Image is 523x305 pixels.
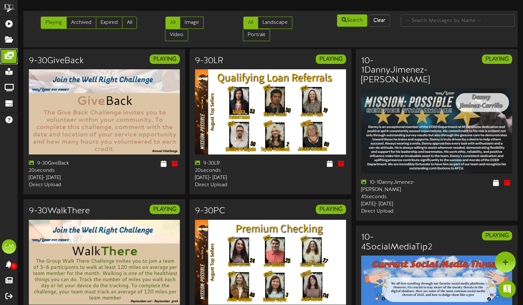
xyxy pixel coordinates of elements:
[10,263,17,270] span: 0
[195,220,346,305] img: eee6b1d0-4f80-4404-bfab-5bbf10d2a87f.png
[195,69,346,154] img: f0805fb9-e2c3-4f57-ad9e-ec4e6ce95d55.png
[361,233,432,252] h3: 10-4SocialMediaTip2
[361,201,431,208] div: [DATE] - [DATE]
[165,29,188,41] a: Video
[195,174,265,182] div: [DATE] - [DATE]
[180,17,204,29] a: Image
[361,193,431,201] div: 45 seconds
[41,17,67,29] a: Playing
[258,17,292,29] a: Landscape
[29,206,90,216] h3: 9-30WalkThere
[153,56,176,62] strong: PLAYING
[369,14,390,27] button: Clear
[361,88,512,173] img: 8d83a52c-6a1b-483b-8470-5770dc1a3c58.png
[29,160,99,167] div: 9-30GiveBack
[195,182,265,189] div: Direct Upload
[29,167,99,174] div: 20 seconds
[153,206,176,213] strong: PLAYING
[337,14,367,27] button: Search
[361,208,431,215] div: Direct Upload
[165,17,180,29] a: All
[243,29,270,41] a: Portrait
[29,69,180,154] img: 7d0c8f67-95ba-43dc-a392-48065b7d3865.png
[2,239,16,254] div: CM
[29,56,84,66] h3: 9-30GiveBack
[66,17,96,29] a: Archived
[195,160,265,167] div: 9-30LR
[401,14,515,27] input: -- Search Messages by Name --
[195,206,225,216] h3: 9-30PC
[486,232,509,239] strong: PLAYING
[29,182,99,189] div: Direct Upload
[29,220,180,305] img: 3c4ac1b4-aa87-4992-839f-4a9bd387b954.png
[361,179,431,193] div: 10-1DannyJimenez-[PERSON_NAME]
[486,56,509,62] strong: PLAYING
[319,56,342,62] strong: PLAYING
[29,174,99,182] div: [DATE] - [DATE]
[195,56,223,66] h3: 9-30LR
[96,17,123,29] a: Expired
[243,17,258,29] a: All
[498,280,516,298] div: Open Intercom Messenger
[195,167,265,174] div: 20 seconds
[122,17,137,29] a: All
[319,206,342,213] strong: PLAYING
[361,56,431,85] h3: 10-1DannyJimenez-[PERSON_NAME]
